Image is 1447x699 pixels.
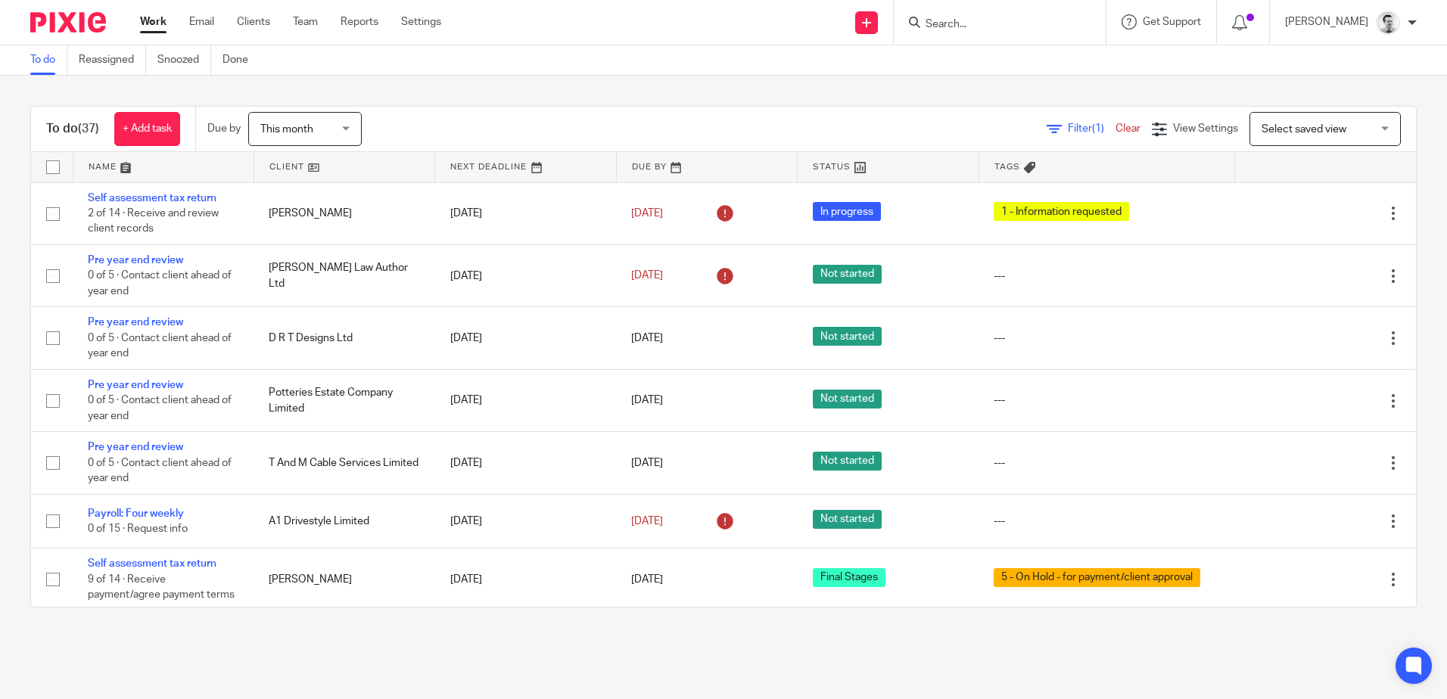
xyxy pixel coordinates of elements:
[1143,17,1201,27] span: Get Support
[140,14,166,30] a: Work
[30,12,106,33] img: Pixie
[1092,123,1104,134] span: (1)
[994,393,1219,408] div: ---
[254,369,434,431] td: Potteries Estate Company Limited
[88,317,183,328] a: Pre year end review
[435,307,616,369] td: [DATE]
[88,208,219,235] span: 2 of 14 · Receive and review client records
[813,265,882,284] span: Not started
[631,271,663,281] span: [DATE]
[813,390,882,409] span: Not started
[88,380,183,390] a: Pre year end review
[994,455,1219,471] div: ---
[189,14,214,30] a: Email
[994,269,1219,284] div: ---
[79,45,146,75] a: Reassigned
[435,182,616,244] td: [DATE]
[994,331,1219,346] div: ---
[254,432,434,494] td: T And M Cable Services Limited
[813,452,882,471] span: Not started
[1285,14,1368,30] p: [PERSON_NAME]
[631,208,663,219] span: [DATE]
[631,516,663,527] span: [DATE]
[631,574,663,585] span: [DATE]
[1173,123,1238,134] span: View Settings
[88,255,183,266] a: Pre year end review
[88,193,216,203] a: Self assessment tax return
[994,202,1129,221] span: 1 - Information requested
[88,271,232,297] span: 0 of 5 · Contact client ahead of year end
[254,182,434,244] td: [PERSON_NAME]
[1376,11,1400,35] img: Andy_2025.jpg
[435,369,616,431] td: [DATE]
[994,568,1200,587] span: 5 - On Hold - for payment/client approval
[260,124,313,135] span: This month
[341,14,378,30] a: Reports
[631,396,663,406] span: [DATE]
[631,333,663,343] span: [DATE]
[631,458,663,468] span: [DATE]
[88,395,232,421] span: 0 of 5 · Contact client ahead of year end
[1116,123,1140,134] a: Clear
[254,494,434,548] td: A1 Drivestyle Limited
[813,327,882,346] span: Not started
[1262,124,1346,135] span: Select saved view
[88,523,188,534] span: 0 of 15 · Request info
[88,458,232,484] span: 0 of 5 · Contact client ahead of year end
[46,121,99,137] h1: To do
[401,14,441,30] a: Settings
[88,574,235,601] span: 9 of 14 · Receive payment/agree payment terms
[88,508,184,519] a: Payroll: Four weekly
[293,14,318,30] a: Team
[88,558,216,569] a: Self assessment tax return
[157,45,211,75] a: Snoozed
[435,432,616,494] td: [DATE]
[222,45,260,75] a: Done
[813,568,885,587] span: Final Stages
[207,121,241,136] p: Due by
[435,244,616,306] td: [DATE]
[994,514,1219,529] div: ---
[924,18,1060,32] input: Search
[88,333,232,359] span: 0 of 5 · Contact client ahead of year end
[435,548,616,610] td: [DATE]
[254,548,434,610] td: [PERSON_NAME]
[254,307,434,369] td: D R T Designs Ltd
[1068,123,1116,134] span: Filter
[435,494,616,548] td: [DATE]
[30,45,67,75] a: To do
[813,202,881,221] span: In progress
[88,442,183,452] a: Pre year end review
[114,112,180,146] a: + Add task
[994,163,1020,171] span: Tags
[813,510,882,529] span: Not started
[237,14,270,30] a: Clients
[254,244,434,306] td: [PERSON_NAME] Law Author Ltd
[78,123,99,135] span: (37)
